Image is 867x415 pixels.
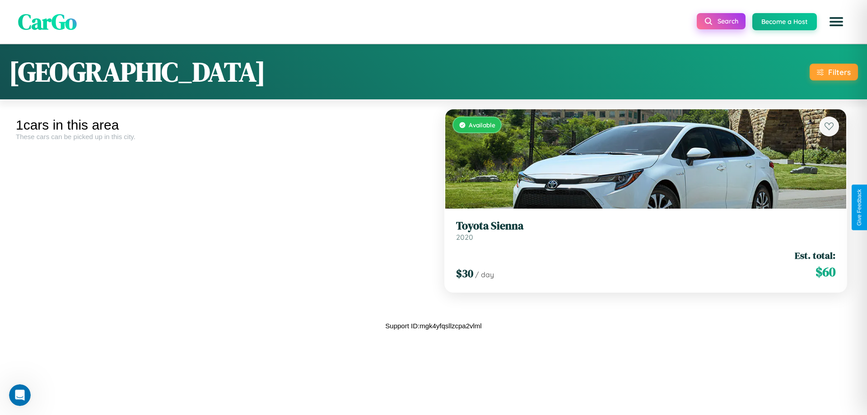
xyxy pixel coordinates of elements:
[752,13,817,30] button: Become a Host
[856,189,862,226] div: Give Feedback
[456,266,473,281] span: $ 30
[824,9,849,34] button: Open menu
[385,320,481,332] p: Support ID: mgk4yfqsllzcpa2vlml
[456,219,835,233] h3: Toyota Sienna
[469,121,495,129] span: Available
[9,53,266,90] h1: [GEOGRAPHIC_DATA]
[816,263,835,281] span: $ 60
[810,64,858,80] button: Filters
[697,13,746,29] button: Search
[16,133,427,140] div: These cars can be picked up in this city.
[475,270,494,279] span: / day
[16,117,427,133] div: 1 cars in this area
[718,17,738,25] span: Search
[456,233,473,242] span: 2020
[828,67,851,77] div: Filters
[18,7,77,37] span: CarGo
[9,384,31,406] iframe: Intercom live chat
[456,219,835,242] a: Toyota Sienna2020
[795,249,835,262] span: Est. total:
